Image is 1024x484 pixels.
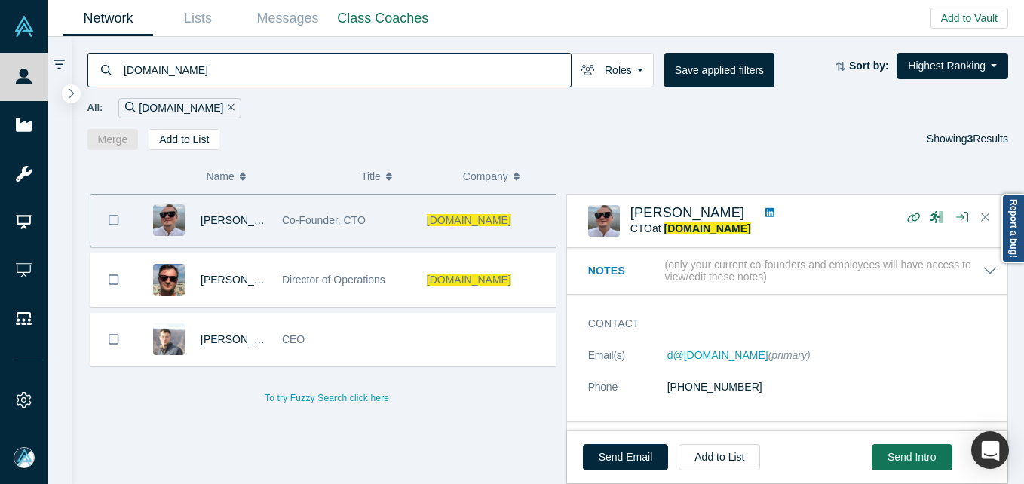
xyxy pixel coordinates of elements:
[930,8,1008,29] button: Add to Vault
[243,1,333,36] a: Messages
[87,100,103,115] span: All:
[630,205,745,220] a: [PERSON_NAME]
[90,254,137,306] button: Bookmark
[90,195,137,247] button: Bookmark
[153,204,185,236] img: Denys Popov's Profile Image
[463,161,549,192] button: Company
[153,323,185,355] img: Nick Turchak's Profile Image
[588,259,998,284] button: Notes (only your current co-founders and employees will have access to view/edit these notes)
[90,314,137,366] button: Bookmark
[118,98,241,118] div: [DOMAIN_NAME]
[967,133,1008,145] span: Results
[588,379,667,411] dt: Phone
[201,214,287,226] a: [PERSON_NAME]
[282,274,385,286] span: Director of Operations
[665,259,983,284] p: (only your current co-founders and employees will have access to view/edit these notes)
[427,214,511,226] span: [DOMAIN_NAME]
[361,161,381,192] span: Title
[679,444,760,470] button: Add to List
[122,52,571,87] input: Search by name, title, company, summary, expertise, investment criteria or topics of focus
[201,333,287,345] a: [PERSON_NAME]
[282,214,366,226] span: Co-Founder, CTO
[583,444,669,470] a: Send Email
[588,316,976,332] h3: Contact
[254,388,400,408] button: To try Fuzzy Search click here
[588,263,662,279] h3: Notes
[14,447,35,468] img: Mia Scott's Account
[1001,194,1024,263] a: Report a bug!
[571,53,654,87] button: Roles
[206,161,345,192] button: Name
[463,161,508,192] span: Company
[588,348,667,379] dt: Email(s)
[153,1,243,36] a: Lists
[153,264,185,296] img: Mykola Pimankov's Profile Image
[361,161,447,192] button: Title
[630,222,751,234] span: CTO at
[427,274,511,286] span: [DOMAIN_NAME]
[206,161,234,192] span: Name
[664,222,751,234] a: [DOMAIN_NAME]
[588,205,620,237] img: Denys Popov's Profile Image
[897,53,1008,79] button: Highest Ranking
[768,349,811,361] span: (primary)
[667,381,762,393] a: [PHONE_NUMBER]
[14,16,35,37] img: Alchemist Vault Logo
[667,349,768,361] a: d@[DOMAIN_NAME]
[87,129,139,150] button: Merge
[282,333,305,345] span: CEO
[974,206,997,230] button: Close
[223,100,235,117] button: Remove Filter
[201,274,287,286] a: [PERSON_NAME]
[149,129,219,150] button: Add to List
[967,133,973,145] strong: 3
[849,60,889,72] strong: Sort by:
[927,129,1008,150] div: Showing
[664,53,774,87] button: Save applied filters
[63,1,153,36] a: Network
[872,444,952,470] button: Send Intro
[333,1,434,36] a: Class Coaches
